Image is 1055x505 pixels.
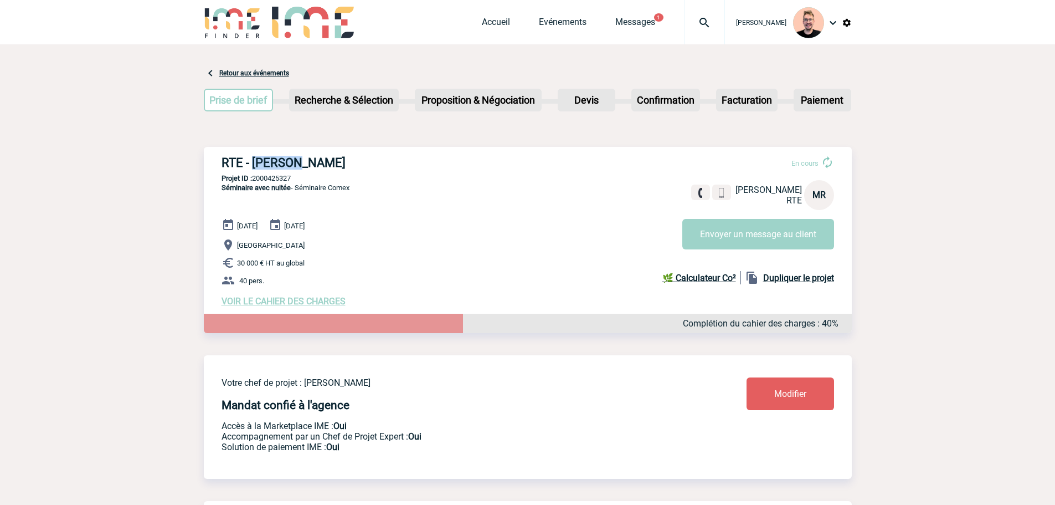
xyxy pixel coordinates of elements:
a: 🌿 Calculateur Co² [662,271,741,284]
b: Oui [326,442,339,452]
p: 2000425327 [204,174,852,182]
p: Prestation payante [222,431,681,442]
span: RTE [786,195,802,206]
span: [PERSON_NAME] [736,19,786,27]
button: Envoyer un message au client [682,219,834,249]
span: [PERSON_NAME] [735,185,802,195]
span: MR [812,190,826,200]
h4: Mandat confié à l'agence [222,399,349,412]
span: - Séminaire Comex [222,183,349,192]
img: IME-Finder [204,7,261,38]
span: 30 000 € HT au global [237,259,305,267]
p: Confirmation [632,90,699,110]
a: Retour aux événements [219,69,289,77]
img: portable.png [717,188,727,198]
p: Devis [559,90,614,110]
p: Votre chef de projet : [PERSON_NAME] [222,378,681,388]
span: Modifier [774,389,806,399]
img: file_copy-black-24dp.png [745,271,759,284]
p: Proposition & Négociation [416,90,541,110]
span: [DATE] [284,222,305,230]
b: Dupliquer le projet [763,273,834,283]
a: Accueil [482,17,510,32]
p: Prise de brief [205,90,272,110]
p: Accès à la Marketplace IME : [222,421,681,431]
b: 🌿 Calculateur Co² [662,273,736,283]
a: Messages [615,17,655,32]
p: Recherche & Sélection [290,90,398,110]
button: 1 [654,13,663,22]
p: Paiement [795,90,850,110]
p: Facturation [717,90,776,110]
h3: RTE - [PERSON_NAME] [222,156,554,170]
span: En cours [791,159,819,167]
a: Evénements [539,17,586,32]
b: Oui [408,431,421,442]
span: Séminaire avec nuitée [222,183,291,192]
span: [GEOGRAPHIC_DATA] [237,241,305,249]
b: Oui [333,421,347,431]
img: 129741-1.png [793,7,824,38]
a: VOIR LE CAHIER DES CHARGES [222,296,346,307]
span: 40 pers. [239,277,264,285]
p: Conformité aux process achat client, Prise en charge de la facturation, Mutualisation de plusieur... [222,442,681,452]
span: [DATE] [237,222,258,230]
img: fixe.png [696,188,706,198]
b: Projet ID : [222,174,252,182]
